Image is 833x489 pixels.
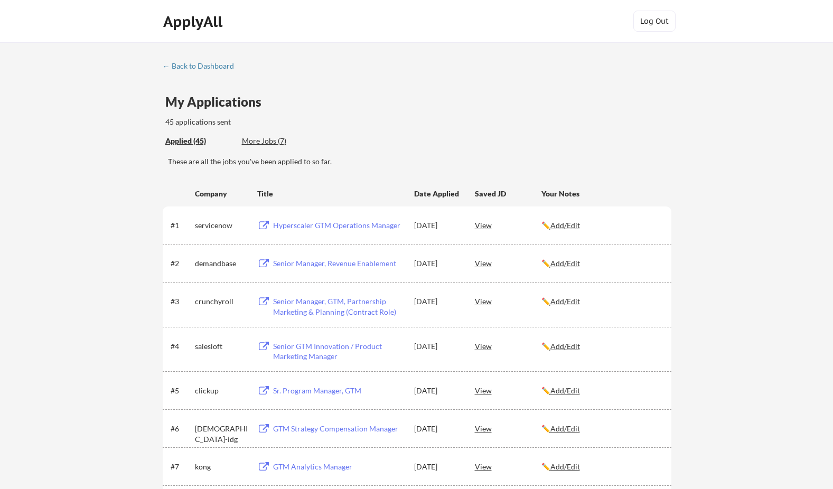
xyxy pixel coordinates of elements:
div: View [475,457,541,476]
div: [DATE] [414,258,461,269]
div: ← Back to Dashboard [163,62,242,70]
div: ✏️ [541,385,662,396]
div: clickup [195,385,248,396]
div: View [475,215,541,234]
div: GTM Strategy Compensation Manager [273,424,404,434]
u: Add/Edit [550,424,580,433]
div: [DEMOGRAPHIC_DATA]-idg [195,424,248,444]
div: #4 [171,341,191,352]
div: 45 applications sent [165,117,370,127]
div: ✏️ [541,462,662,472]
div: Saved JD [475,184,541,203]
div: [DATE] [414,341,461,352]
div: [DATE] [414,424,461,434]
div: These are job applications we think you'd be a good fit for, but couldn't apply you to automatica... [242,136,320,147]
u: Add/Edit [550,297,580,306]
u: Add/Edit [550,221,580,230]
u: Add/Edit [550,462,580,471]
div: These are all the jobs you've been applied to so far. [168,156,671,167]
div: #1 [171,220,191,231]
div: Hyperscaler GTM Operations Manager [273,220,404,231]
u: Add/Edit [550,259,580,268]
div: My Applications [165,96,270,108]
button: Log Out [633,11,676,32]
div: ✏️ [541,258,662,269]
div: View [475,291,541,311]
div: Date Applied [414,189,461,199]
div: View [475,336,541,355]
div: servicenow [195,220,248,231]
div: Title [257,189,404,199]
div: ✏️ [541,341,662,352]
div: View [475,381,541,400]
div: #5 [171,385,191,396]
div: #2 [171,258,191,269]
div: #7 [171,462,191,472]
div: More Jobs (7) [242,136,320,146]
div: [DATE] [414,296,461,307]
div: Your Notes [541,189,662,199]
u: Add/Edit [550,342,580,351]
div: #3 [171,296,191,307]
div: Applied (45) [165,136,234,146]
div: View [475,253,541,272]
div: Senior GTM Innovation / Product Marketing Manager [273,341,404,362]
div: Senior Manager, GTM, Partnership Marketing & Planning (Contract Role) [273,296,404,317]
div: GTM Analytics Manager [273,462,404,472]
div: crunchyroll [195,296,248,307]
div: salesloft [195,341,248,352]
div: Company [195,189,248,199]
u: Add/Edit [550,386,580,395]
div: [DATE] [414,385,461,396]
div: ✏️ [541,220,662,231]
div: #6 [171,424,191,434]
div: [DATE] [414,462,461,472]
div: demandbase [195,258,248,269]
div: ✏️ [541,296,662,307]
div: View [475,419,541,438]
div: ✏️ [541,424,662,434]
a: ← Back to Dashboard [163,62,242,72]
div: ApplyAll [163,13,226,31]
div: These are all the jobs you've been applied to so far. [165,136,234,147]
div: Senior Manager, Revenue Enablement [273,258,404,269]
div: [DATE] [414,220,461,231]
div: Sr. Program Manager, GTM [273,385,404,396]
div: kong [195,462,248,472]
